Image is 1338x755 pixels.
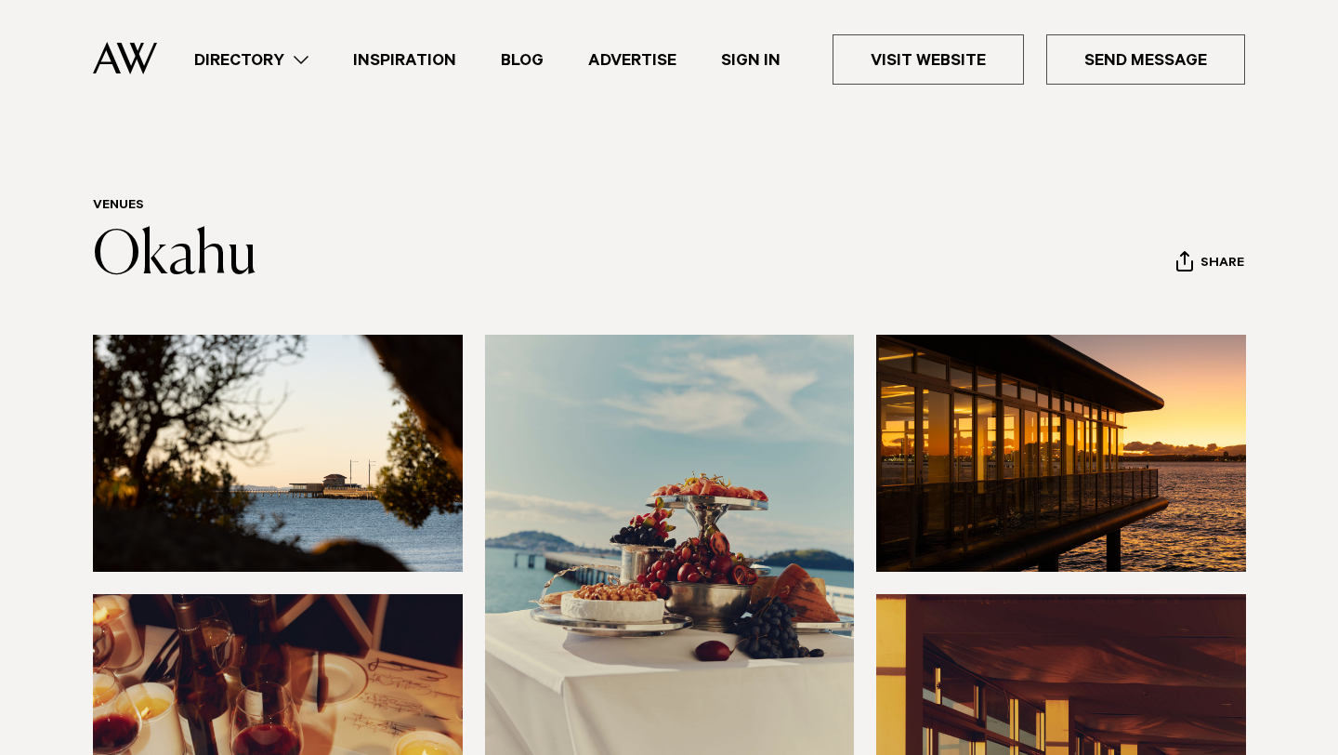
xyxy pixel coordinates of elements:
[93,227,257,286] a: Okahu
[1046,34,1245,85] a: Send Message
[479,47,566,73] a: Blog
[566,47,699,73] a: Advertise
[1200,256,1244,273] span: Share
[833,34,1024,85] a: Visit Website
[699,47,803,73] a: Sign In
[93,199,144,214] a: Venues
[1175,250,1245,278] button: Share
[93,42,157,74] img: Auckland Weddings Logo
[172,47,331,73] a: Directory
[331,47,479,73] a: Inspiration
